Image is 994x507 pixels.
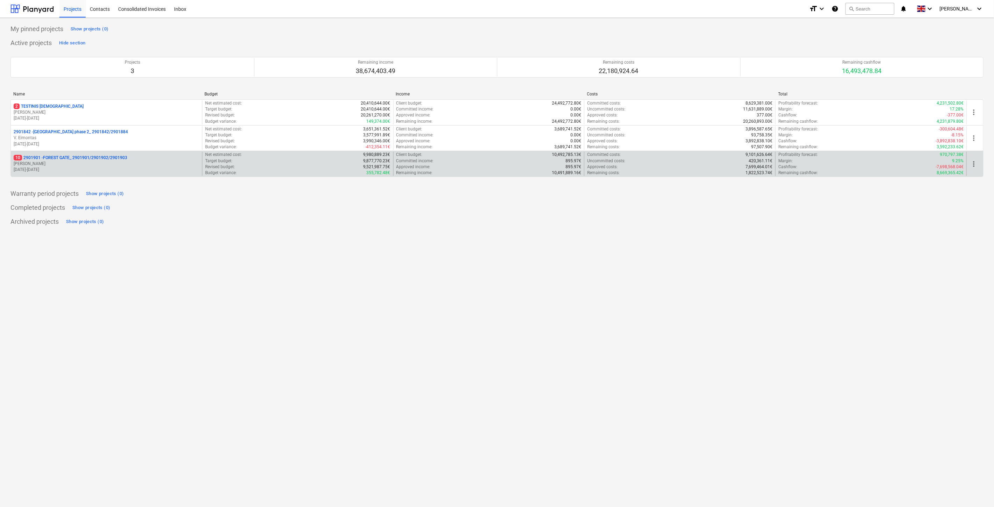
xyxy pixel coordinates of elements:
[205,138,235,144] p: Revised budget :
[939,126,964,132] p: -300,604.48€
[587,132,625,138] p: Uncommitted costs :
[71,25,108,33] div: Show projects (0)
[396,158,434,164] p: Committed income :
[778,126,818,132] p: Profitability forecast :
[363,158,390,164] p: 9,877,770.23€
[849,6,854,12] span: search
[367,170,390,176] p: 355,782.48€
[587,119,620,124] p: Remaining costs :
[778,164,797,170] p: Cashflow :
[396,92,581,97] div: Income
[778,152,818,158] p: Profitability forecast :
[396,112,431,118] p: Approved income :
[951,132,964,138] p: -8.15%
[66,218,104,226] div: Show projects (0)
[552,119,581,124] p: 24,492,772.80€
[570,112,581,118] p: 0.00€
[14,103,20,109] span: 2
[950,106,964,112] p: 17.28%
[14,109,199,115] p: [PERSON_NAME]
[900,5,907,13] i: notifications
[14,167,199,173] p: [DATE] - [DATE]
[205,170,237,176] p: Budget variance :
[14,155,127,161] p: 2901901 - FOREST GATE_ 2901901/2901902/2901903
[72,204,110,212] div: Show projects (0)
[356,67,395,75] p: 38,674,403.49
[552,100,581,106] p: 24,492,772.80€
[757,112,772,118] p: 377.00€
[939,6,974,12] span: [PERSON_NAME]
[205,152,242,158] p: Net estimated cost :
[745,152,772,158] p: 9,101,626.64€
[831,5,838,13] i: Knowledge base
[778,144,818,150] p: Remaining cashflow :
[205,132,232,138] p: Target budget :
[363,132,390,138] p: 3,577,991.89€
[14,155,22,160] span: 10
[970,108,978,116] span: more_vert
[937,119,964,124] p: 4,231,879.80€
[970,160,978,168] span: more_vert
[86,190,124,198] div: Show projects (0)
[778,106,793,112] p: Margin :
[745,164,772,170] p: 7,699,464.01€
[587,112,618,118] p: Approved costs :
[396,138,431,144] p: Approved income :
[361,100,390,106] p: 20,410,644.00€
[367,119,390,124] p: 149,374.00€
[205,126,242,132] p: Net estimated cost :
[599,67,639,75] p: 22,180,924.64
[940,152,964,158] p: 970,797.38€
[745,100,772,106] p: 8,629,381.00€
[59,39,85,47] div: Hide section
[975,5,984,13] i: keyboard_arrow_down
[14,161,199,167] p: [PERSON_NAME]
[396,164,431,170] p: Approved income :
[587,92,773,97] div: Costs
[10,25,63,33] p: My pinned projects
[204,92,390,97] div: Budget
[396,132,434,138] p: Committed income :
[205,158,232,164] p: Target budget :
[743,106,772,112] p: 11,631,889.00€
[778,92,964,97] div: Total
[778,132,793,138] p: Margin :
[745,138,772,144] p: 3,892,838.10€
[566,164,581,170] p: 895.97€
[363,126,390,132] p: 3,651,361.52€
[587,164,618,170] p: Approved costs :
[842,59,881,65] p: Remaining cashflow
[570,138,581,144] p: 0.00€
[13,92,199,97] div: Name
[587,170,620,176] p: Remaining costs :
[14,155,199,173] div: 102901901 -FOREST GATE_ 2901901/2901902/2901903[PERSON_NAME][DATE]-[DATE]
[599,59,639,65] p: Remaining costs
[809,5,817,13] i: format_size
[817,5,826,13] i: keyboard_arrow_down
[396,126,423,132] p: Client budget :
[952,158,964,164] p: 9.25%
[937,170,964,176] p: 8,669,365.42€
[970,134,978,142] span: more_vert
[587,106,625,112] p: Uncommitted costs :
[751,144,772,150] p: 97,507.90€
[57,37,87,49] button: Hide section
[925,5,934,13] i: keyboard_arrow_down
[937,144,964,150] p: 3,592,233.62€
[745,126,772,132] p: 3,896,587.65€
[778,100,818,106] p: Profitability forecast :
[14,103,84,109] p: TESTINIS [DEMOGRAPHIC_DATA]
[10,190,79,198] p: Warranty period projects
[14,129,199,147] div: 2901842 -[GEOGRAPHIC_DATA] phase 2_ 2901842/2901884V. Eimontas[DATE]-[DATE]
[363,152,390,158] p: 9,980,889.23€
[778,112,797,118] p: Cashflow :
[937,100,964,106] p: 4,231,502.80€
[14,141,199,147] p: [DATE] - [DATE]
[396,170,433,176] p: Remaining income :
[396,119,433,124] p: Remaining income :
[587,126,621,132] p: Committed costs :
[570,132,581,138] p: 0.00€
[570,106,581,112] p: 0.00€
[959,473,994,507] iframe: Chat Widget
